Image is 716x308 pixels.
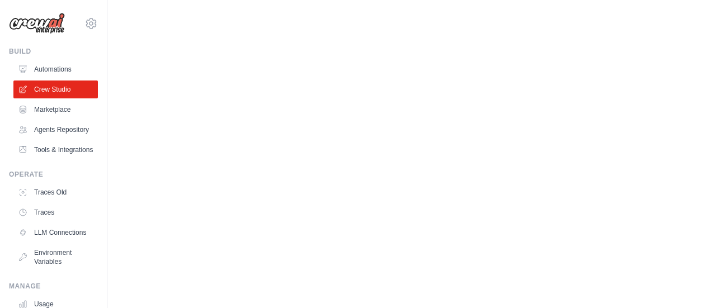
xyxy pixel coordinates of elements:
[9,47,98,56] div: Build
[9,13,65,34] img: Logo
[13,101,98,119] a: Marketplace
[9,170,98,179] div: Operate
[13,141,98,159] a: Tools & Integrations
[13,80,98,98] a: Crew Studio
[13,121,98,139] a: Agents Repository
[13,183,98,201] a: Traces Old
[13,224,98,241] a: LLM Connections
[13,244,98,271] a: Environment Variables
[13,203,98,221] a: Traces
[13,60,98,78] a: Automations
[9,282,98,291] div: Manage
